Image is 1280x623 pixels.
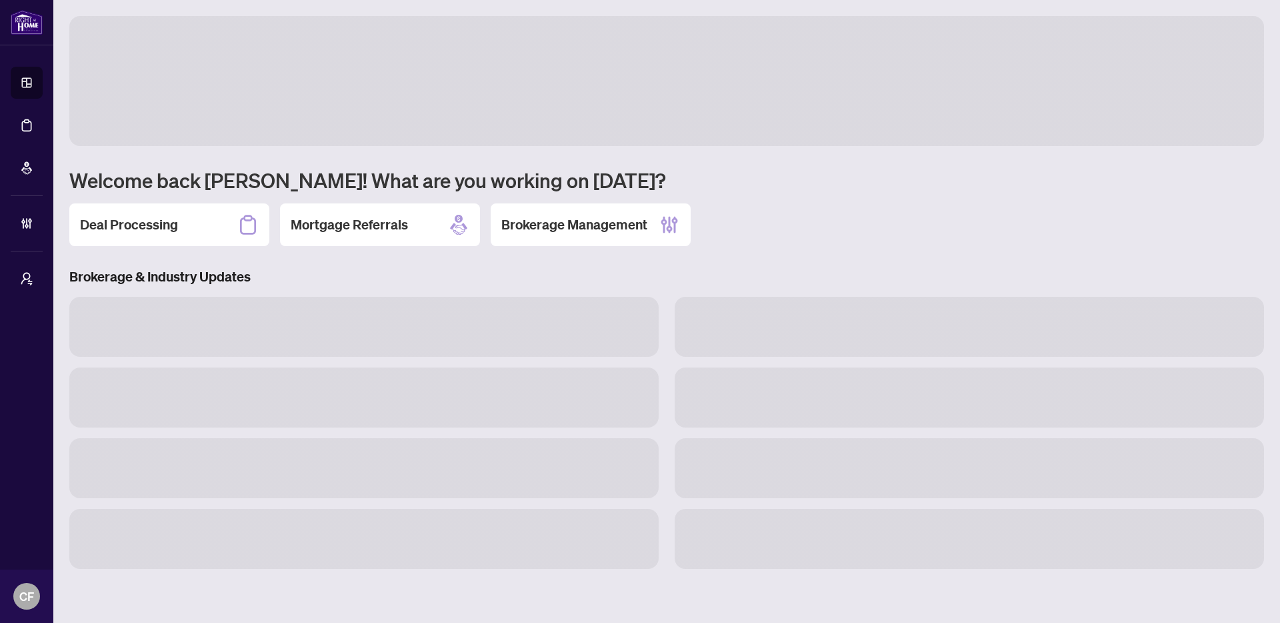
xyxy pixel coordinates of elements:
[80,215,178,234] h2: Deal Processing
[20,272,33,285] span: user-switch
[69,167,1264,193] h1: Welcome back [PERSON_NAME]! What are you working on [DATE]?
[501,215,647,234] h2: Brokerage Management
[19,587,34,606] span: CF
[291,215,408,234] h2: Mortgage Referrals
[69,267,1264,286] h3: Brokerage & Industry Updates
[11,10,43,35] img: logo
